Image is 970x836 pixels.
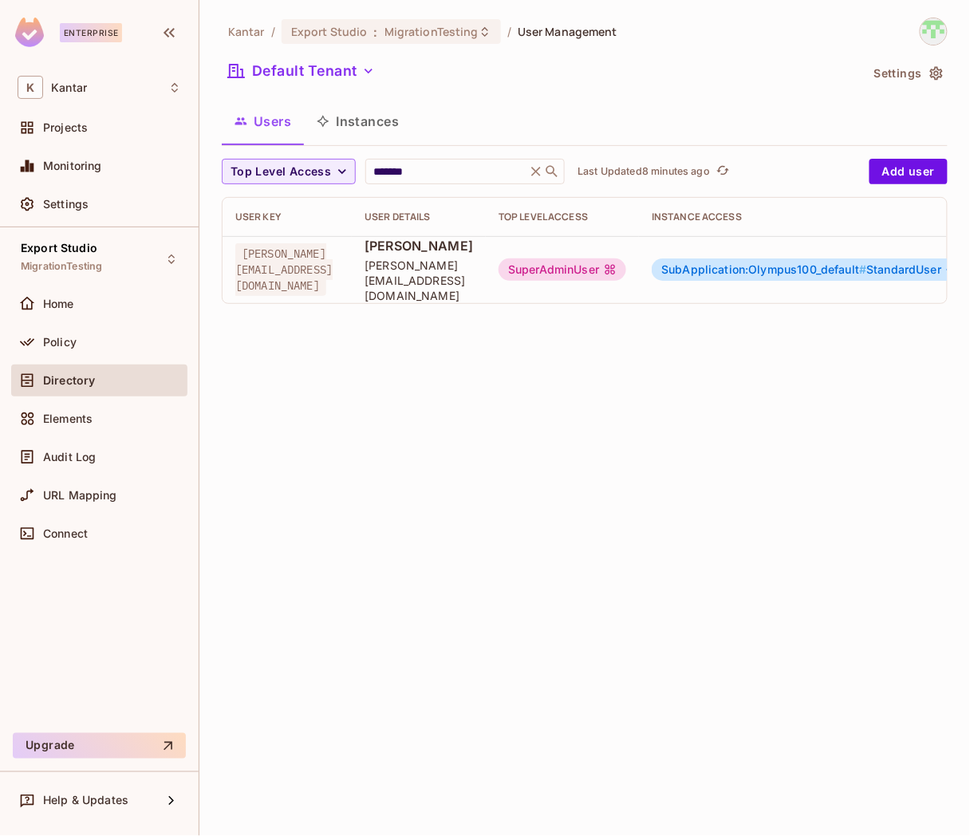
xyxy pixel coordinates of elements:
button: refresh [713,162,732,181]
span: SubApplication:Olympus100_default [661,262,866,276]
li: / [271,24,275,39]
span: Directory [43,374,95,387]
button: Top Level Access [222,159,356,184]
div: Enterprise [60,23,122,42]
span: # [859,262,866,276]
span: Connect [43,527,88,540]
span: MigrationTesting [384,24,479,39]
span: Click to refresh data [710,162,732,181]
button: Default Tenant [222,58,381,84]
img: SReyMgAAAABJRU5ErkJggg== [15,18,44,47]
span: Workspace: Kantar [51,81,87,94]
span: Policy [43,336,77,349]
button: Upgrade [13,733,186,759]
span: Home [43,298,74,310]
span: MigrationTesting [21,260,102,273]
div: Top Level Access [499,211,626,223]
button: Add user [869,159,948,184]
button: Settings [868,61,948,86]
button: Users [222,101,304,141]
div: Instance Access [652,211,968,223]
span: Settings [43,198,89,211]
span: Help & Updates [43,795,128,807]
span: Audit Log [43,451,96,463]
span: Top Level Access [231,162,331,182]
span: Monitoring [43,160,102,172]
span: the active workspace [228,24,265,39]
span: K [18,76,43,99]
img: Devesh.Kumar@Kantar.com [921,18,947,45]
button: Instances [304,101,412,141]
div: User Details [365,211,473,223]
span: [PERSON_NAME][EMAIL_ADDRESS][DOMAIN_NAME] [235,243,333,296]
span: Export Studio [291,24,368,39]
li: / [507,24,511,39]
span: [PERSON_NAME] [365,237,473,254]
span: Export Studio [21,242,97,254]
div: SuperAdminUser [499,258,626,281]
span: StandardUser [661,263,941,276]
span: : [373,26,379,38]
span: User Management [518,24,617,39]
span: refresh [716,164,730,179]
span: [PERSON_NAME][EMAIL_ADDRESS][DOMAIN_NAME] [365,258,473,303]
div: User Key [235,211,339,223]
span: Projects [43,121,88,134]
span: Elements [43,412,93,425]
span: URL Mapping [43,489,117,502]
p: Last Updated 8 minutes ago [578,165,710,178]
